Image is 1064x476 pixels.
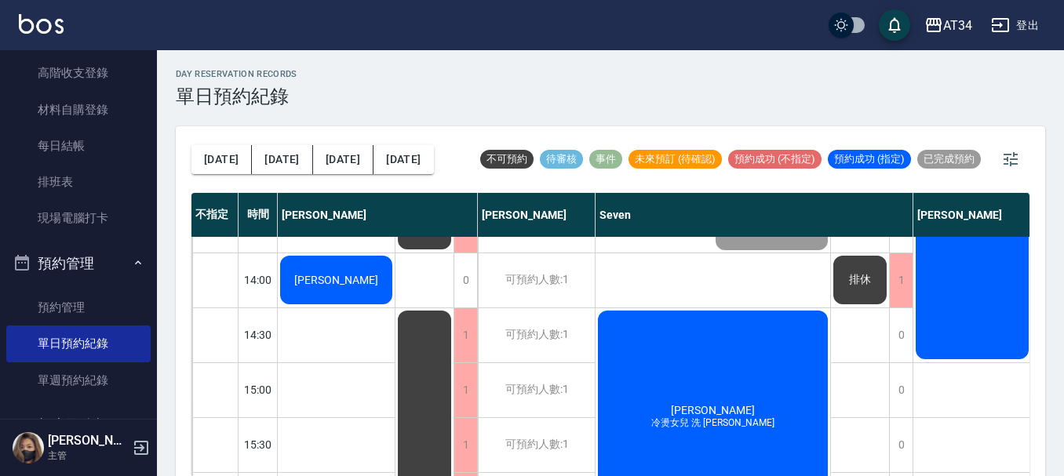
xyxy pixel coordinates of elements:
[239,193,278,237] div: 時間
[648,416,778,430] span: 冷燙女兒 洗 [PERSON_NAME]
[19,14,64,34] img: Logo
[478,363,595,417] div: 可預約人數:1
[48,449,128,463] p: 主管
[454,418,477,472] div: 1
[589,152,622,166] span: 事件
[239,362,278,417] div: 15:00
[6,325,151,362] a: 單日預約紀錄
[478,418,595,472] div: 可預約人數:1
[889,308,913,362] div: 0
[889,363,913,417] div: 0
[629,152,722,166] span: 未來預訂 (待確認)
[176,85,297,107] h3: 單日預約紀錄
[278,193,478,237] div: [PERSON_NAME]
[13,432,44,463] img: Person
[239,253,278,307] div: 14:00
[6,164,151,200] a: 排班表
[191,145,252,174] button: [DATE]
[6,128,151,164] a: 每日結帳
[373,145,433,174] button: [DATE]
[985,11,1045,40] button: 登出
[846,273,874,287] span: 排休
[918,9,978,42] button: AT34
[252,145,312,174] button: [DATE]
[828,152,911,166] span: 預約成功 (指定)
[6,92,151,128] a: 材料自購登錄
[454,308,477,362] div: 1
[6,289,151,325] a: 預約管理
[540,152,583,166] span: 待審核
[596,193,913,237] div: Seven
[6,55,151,91] a: 高階收支登錄
[454,363,477,417] div: 1
[728,152,822,166] span: 預約成功 (不指定)
[480,152,534,166] span: 不可預約
[478,308,595,362] div: 可預約人數:1
[6,405,151,445] button: 報表及分析
[889,253,913,307] div: 1
[889,418,913,472] div: 0
[291,274,381,286] span: [PERSON_NAME]
[879,9,910,41] button: save
[6,243,151,284] button: 預約管理
[48,433,128,449] h5: [PERSON_NAME]
[478,253,595,307] div: 可預約人數:1
[239,417,278,472] div: 15:30
[176,69,297,79] h2: day Reservation records
[6,362,151,398] a: 單週預約紀錄
[191,193,239,237] div: 不指定
[239,307,278,362] div: 14:30
[943,16,972,35] div: AT34
[454,253,477,307] div: 0
[313,145,373,174] button: [DATE]
[6,200,151,236] a: 現場電腦打卡
[668,404,758,416] span: [PERSON_NAME]
[478,193,596,237] div: [PERSON_NAME]
[917,152,981,166] span: 已完成預約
